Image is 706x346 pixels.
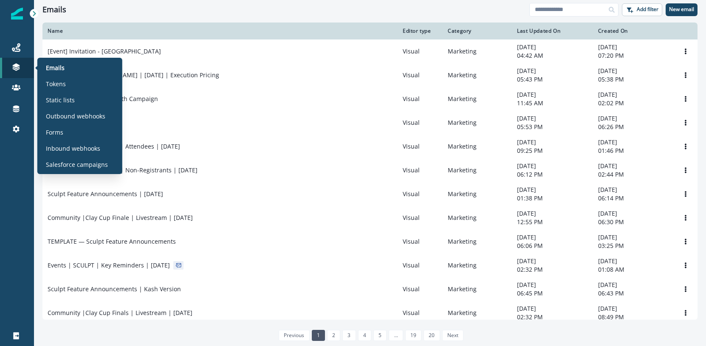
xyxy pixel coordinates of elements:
[42,5,66,14] h1: Emails
[598,194,669,203] p: 06:14 PM
[403,28,438,34] div: Editor type
[598,99,669,107] p: 02:02 PM
[598,51,669,60] p: 07:20 PM
[598,90,669,99] p: [DATE]
[389,330,403,341] a: Jump forward
[517,257,587,265] p: [DATE]
[42,39,698,63] a: [Event] Invitation - [GEOGRAPHIC_DATA]VisualMarketing[DATE]04:42 AM[DATE]07:20 PMOptions
[398,111,443,135] td: Visual
[517,242,587,250] p: 06:06 PM
[48,28,393,34] div: Name
[443,253,512,277] td: Marketing
[42,135,698,158] a: Events | SCULPT | Recap | Attendees | [DATE]VisualMarketing[DATE]09:25 PM[DATE]01:46 PMOptions
[679,307,692,319] button: Options
[42,206,698,230] a: Community |Clay Cup Finale | Livestream | [DATE]VisualMarketing[DATE]12:55 PM[DATE]06:30 PMOptions
[598,313,669,321] p: 08:49 PM
[598,218,669,226] p: 06:30 PM
[42,301,698,325] a: Community |Clay Cup Finals | Livestream | [DATE]VisualMarketing[DATE]02:32 PM[DATE]08:49 PMOptions
[42,253,698,277] a: Events | SCULPT | Key Reminders | [DATE]VisualMarketing[DATE]02:32 PM[DATE]01:08 AMOptions
[598,123,669,131] p: 06:26 PM
[679,140,692,153] button: Options
[517,51,587,60] p: 04:42 AM
[517,186,587,194] p: [DATE]
[517,265,587,274] p: 02:32 PM
[42,277,698,301] a: Sculpt Feature Announcements | Kash VersionVisualMarketing[DATE]06:45 PM[DATE]06:43 PMOptions
[48,285,181,293] p: Sculpt Feature Announcements | Kash Version
[598,186,669,194] p: [DATE]
[517,75,587,84] p: 05:43 PM
[637,6,658,12] p: Add filter
[517,146,587,155] p: 09:25 PM
[442,330,463,341] a: Next page
[48,71,219,79] p: UX Research | [PERSON_NAME] | [DATE] | Execution Pricing
[398,63,443,87] td: Visual
[598,257,669,265] p: [DATE]
[398,230,443,253] td: Visual
[405,330,421,341] a: Page 19
[598,75,669,84] p: 05:38 PM
[277,330,463,341] ul: Pagination
[42,182,698,206] a: Sculpt Feature Announcements | [DATE]VisualMarketing[DATE]01:38 PM[DATE]06:14 PMOptions
[679,283,692,295] button: Options
[443,277,512,301] td: Marketing
[398,301,443,325] td: Visual
[398,253,443,277] td: Visual
[679,211,692,224] button: Options
[443,111,512,135] td: Marketing
[598,289,669,298] p: 06:43 PM
[448,28,507,34] div: Category
[443,87,512,111] td: Marketing
[622,3,662,16] button: Add filter
[373,330,387,341] a: Page 5
[398,135,443,158] td: Visual
[517,304,587,313] p: [DATE]
[46,160,108,169] p: Salesforce campaigns
[598,43,669,51] p: [DATE]
[517,281,587,289] p: [DATE]
[41,158,119,171] a: Salesforce campaigns
[443,39,512,63] td: Marketing
[443,158,512,182] td: Marketing
[41,77,119,90] a: Tokens
[42,230,698,253] a: TEMPLATE — Sculpt Feature AnnouncementsVisualMarketing[DATE]06:06 PM[DATE]03:25 PMOptions
[46,96,75,104] p: Static lists
[598,162,669,170] p: [DATE]
[42,111,698,135] a: Claylist [DATE]VisualMarketing[DATE]05:53 PM[DATE]06:26 PMOptions
[517,289,587,298] p: 06:45 PM
[679,188,692,200] button: Options
[46,63,65,72] p: Emails
[48,166,198,174] p: Events | SCULPT | Recap | Non-Registrants | [DATE]
[598,114,669,123] p: [DATE]
[517,28,587,34] div: Last Updated On
[598,242,669,250] p: 03:25 PM
[41,126,119,138] a: Forms
[48,261,170,270] p: Events | SCULPT | Key Reminders | [DATE]
[46,112,105,121] p: Outbound webhooks
[398,39,443,63] td: Visual
[598,138,669,146] p: [DATE]
[598,67,669,75] p: [DATE]
[48,237,176,246] p: TEMPLATE — Sculpt Feature Announcements
[666,3,698,16] button: New email
[517,99,587,107] p: 11:45 AM
[42,63,698,87] a: UX Research | [PERSON_NAME] | [DATE] | Execution PricingVisualMarketing[DATE]05:43 PM[DATE]05:38 ...
[517,67,587,75] p: [DATE]
[598,209,669,218] p: [DATE]
[517,138,587,146] p: [DATE]
[443,230,512,253] td: Marketing
[517,43,587,51] p: [DATE]
[669,6,694,12] p: New email
[598,281,669,289] p: [DATE]
[41,93,119,106] a: Static lists
[517,313,587,321] p: 02:32 PM
[679,69,692,82] button: Options
[679,235,692,248] button: Options
[517,209,587,218] p: [DATE]
[517,90,587,99] p: [DATE]
[598,170,669,179] p: 02:44 PM
[679,259,692,272] button: Options
[342,330,356,341] a: Page 3
[598,265,669,274] p: 01:08 AM
[48,309,192,317] p: Community |Clay Cup Finals | Livestream | [DATE]
[517,233,587,242] p: [DATE]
